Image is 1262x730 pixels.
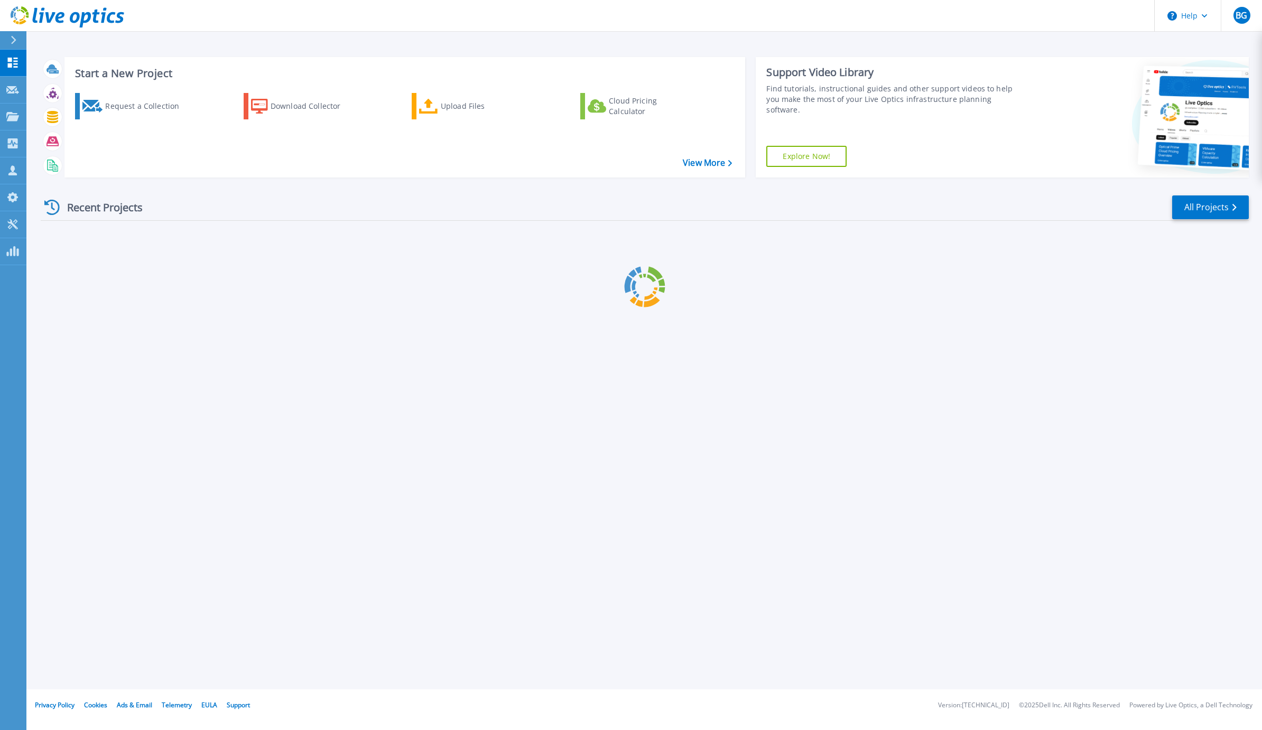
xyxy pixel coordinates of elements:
[441,96,525,117] div: Upload Files
[227,700,250,709] a: Support
[105,96,190,117] div: Request a Collection
[683,158,732,168] a: View More
[244,93,361,119] a: Download Collector
[938,702,1009,709] li: Version: [TECHNICAL_ID]
[1129,702,1252,709] li: Powered by Live Optics, a Dell Technology
[580,93,698,119] a: Cloud Pricing Calculator
[35,700,75,709] a: Privacy Policy
[41,194,157,220] div: Recent Projects
[75,93,193,119] a: Request a Collection
[766,65,1020,79] div: Support Video Library
[766,83,1020,115] div: Find tutorials, instructional guides and other support videos to help you make the most of your L...
[766,146,847,167] a: Explore Now!
[1236,11,1247,20] span: BG
[609,96,693,117] div: Cloud Pricing Calculator
[1019,702,1120,709] li: © 2025 Dell Inc. All Rights Reserved
[117,700,152,709] a: Ads & Email
[162,700,192,709] a: Telemetry
[75,68,732,79] h3: Start a New Project
[412,93,530,119] a: Upload Files
[271,96,355,117] div: Download Collector
[1172,195,1249,219] a: All Projects
[201,700,217,709] a: EULA
[84,700,107,709] a: Cookies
